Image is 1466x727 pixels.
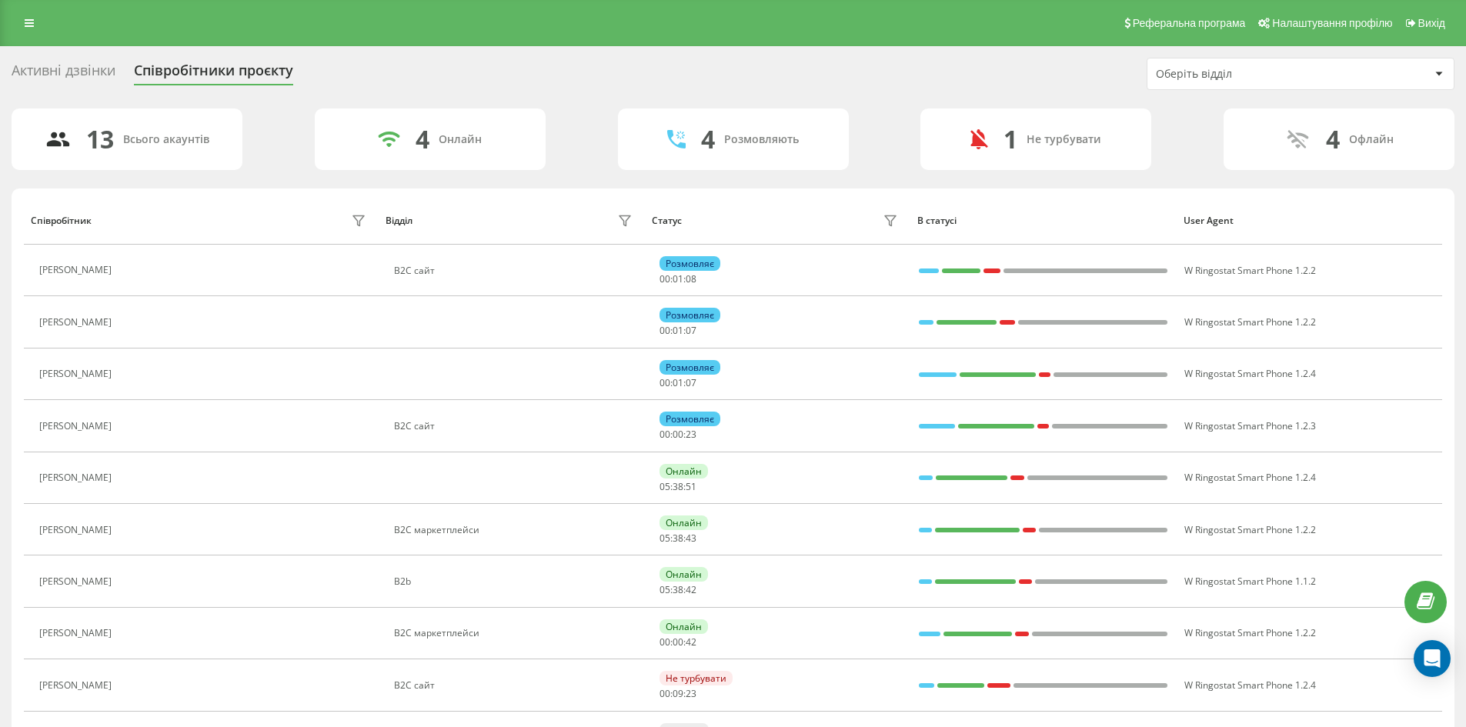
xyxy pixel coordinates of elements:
div: [PERSON_NAME] [39,369,115,379]
div: Розмовляє [660,360,720,375]
div: User Agent [1184,215,1435,226]
div: [PERSON_NAME] [39,525,115,535]
span: 05 [660,532,670,545]
div: 4 [416,125,429,154]
div: Співробітники проєкту [134,62,293,86]
div: : : [660,585,696,595]
span: 51 [686,480,696,493]
span: 00 [660,687,670,700]
span: 00 [660,376,670,389]
span: 08 [686,272,696,285]
div: B2b [394,576,636,587]
div: B2C сайт [394,680,636,691]
div: Розмовляє [660,308,720,322]
div: Не турбувати [660,671,733,685]
div: Онлайн [660,619,708,634]
span: 38 [673,480,683,493]
div: : : [660,429,696,440]
div: : : [660,325,696,336]
div: : : [660,274,696,285]
span: 00 [660,272,670,285]
div: : : [660,482,696,492]
div: [PERSON_NAME] [39,680,115,691]
span: W Ringostat Smart Phone 1.2.3 [1184,419,1316,432]
div: Активні дзвінки [12,62,115,86]
div: [PERSON_NAME] [39,421,115,432]
span: 38 [673,583,683,596]
div: 4 [701,125,715,154]
div: Розмовляє [660,256,720,271]
span: 01 [673,272,683,285]
div: [PERSON_NAME] [39,628,115,639]
div: Онлайн [439,133,482,146]
span: 01 [673,376,683,389]
div: B2C маркетплейси [394,628,636,639]
div: Оберіть відділ [1156,68,1340,81]
div: Не турбувати [1027,133,1101,146]
span: 00 [673,635,683,649]
div: Офлайн [1349,133,1394,146]
span: 07 [686,376,696,389]
div: Онлайн [660,567,708,582]
div: : : [660,637,696,648]
span: W Ringostat Smart Phone 1.2.2 [1184,626,1316,639]
div: 13 [86,125,114,154]
div: 4 [1326,125,1340,154]
span: 43 [686,532,696,545]
div: Статус [652,215,682,226]
div: В статусі [917,215,1169,226]
span: 00 [660,428,670,441]
div: 1 [1003,125,1017,154]
div: : : [660,689,696,699]
div: Всього акаунтів [123,133,209,146]
div: [PERSON_NAME] [39,576,115,587]
span: 00 [673,428,683,441]
span: W Ringostat Smart Phone 1.2.2 [1184,315,1316,328]
div: Онлайн [660,515,708,530]
span: W Ringostat Smart Phone 1.2.4 [1184,471,1316,484]
span: W Ringostat Smart Phone 1.2.2 [1184,523,1316,536]
span: Вихід [1418,17,1445,29]
div: [PERSON_NAME] [39,265,115,275]
span: 00 [660,635,670,649]
div: Співробітник [31,215,92,226]
div: Відділ [386,215,412,226]
span: W Ringostat Smart Phone 1.2.2 [1184,264,1316,277]
div: [PERSON_NAME] [39,317,115,328]
span: 05 [660,583,670,596]
div: Онлайн [660,464,708,479]
span: 23 [686,428,696,441]
div: B2C сайт [394,265,636,276]
span: 09 [673,687,683,700]
div: Розмовляє [660,412,720,426]
span: Реферальна програма [1133,17,1246,29]
span: 23 [686,687,696,700]
div: B2C маркетплейси [394,525,636,535]
span: 42 [686,583,696,596]
div: Open Intercom Messenger [1414,640,1451,677]
span: 00 [660,324,670,337]
div: [PERSON_NAME] [39,472,115,483]
div: : : [660,533,696,544]
div: : : [660,378,696,389]
span: 05 [660,480,670,493]
span: W Ringostat Smart Phone 1.2.4 [1184,367,1316,380]
div: Розмовляють [724,133,799,146]
span: 01 [673,324,683,337]
div: B2C сайт [394,421,636,432]
span: W Ringostat Smart Phone 1.2.4 [1184,679,1316,692]
span: 42 [686,635,696,649]
span: 07 [686,324,696,337]
span: Налаштування профілю [1272,17,1392,29]
span: W Ringostat Smart Phone 1.1.2 [1184,575,1316,588]
span: 38 [673,532,683,545]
